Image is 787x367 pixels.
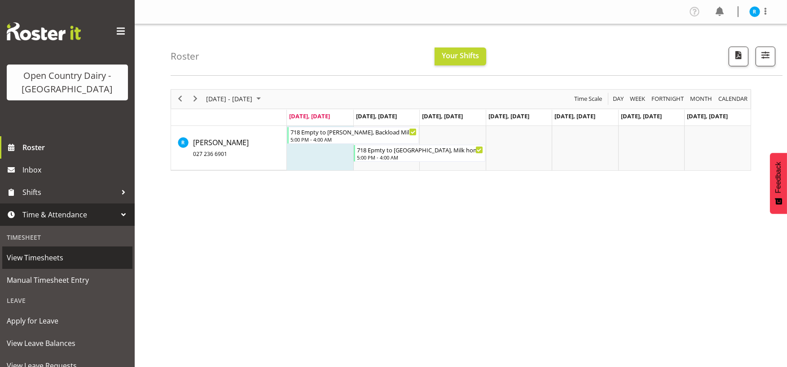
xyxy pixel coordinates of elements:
span: [DATE], [DATE] [356,112,397,120]
h4: Roster [171,51,199,61]
a: View Timesheets [2,246,132,269]
a: Apply for Leave [2,310,132,332]
span: Shifts [22,186,117,199]
button: Timeline Month [689,93,714,104]
span: [DATE], [DATE] [488,112,529,120]
button: Month [717,93,749,104]
span: Month [689,93,713,104]
div: 5:00 PM - 4:00 AM [290,136,417,143]
span: Time & Attendance [22,208,117,221]
span: [DATE], [DATE] [422,112,463,120]
table: Timeline Week of August 18, 2025 [287,126,751,170]
div: 718 Empty to [PERSON_NAME], Backload Milk [290,127,417,136]
span: Manual Timesheet Entry [7,273,128,287]
button: Timeline Day [611,93,625,104]
span: Day [612,93,624,104]
div: 5:00 PM - 4:00 AM [357,154,483,161]
span: [DATE], [DATE] [554,112,595,120]
span: [DATE], [DATE] [621,112,662,120]
div: Rob Luke"s event - 718 Epmty to Whanganui, Milk home Begin From Tuesday, August 19, 2025 at 5:00:... [354,145,485,162]
a: [PERSON_NAME]027 236 6901 [193,137,249,159]
span: [PERSON_NAME] [193,138,249,158]
div: Leave [2,291,132,310]
button: Time Scale [573,93,604,104]
span: [DATE] - [DATE] [205,93,253,104]
div: next period [188,90,203,108]
span: Feedback [774,162,783,193]
span: Your Shifts [442,51,479,60]
span: View Timesheets [7,251,128,264]
span: Week [629,93,646,104]
div: Timeline Week of August 18, 2025 [171,89,751,171]
a: View Leave Balances [2,332,132,354]
span: Inbox [22,163,130,177]
span: [DATE], [DATE] [289,112,330,120]
button: August 2025 [205,93,265,104]
a: Manual Timesheet Entry [2,269,132,291]
img: rob-luke8204.jpg [749,6,760,17]
td: Rob Luke resource [171,126,287,170]
div: Open Country Dairy - [GEOGRAPHIC_DATA] [16,69,119,96]
span: 027 236 6901 [193,150,227,158]
div: August 18 - 24, 2025 [203,90,266,108]
div: Rob Luke"s event - 718 Empty to Wanganui, Backload Milk Begin From Monday, August 18, 2025 at 5:0... [287,127,419,144]
img: Rosterit website logo [7,22,81,40]
button: Timeline Week [629,93,647,104]
div: 718 Epmty to [GEOGRAPHIC_DATA], Milk home [357,145,483,154]
button: Next [189,93,202,104]
button: Feedback - Show survey [770,153,787,214]
span: Fortnight [651,93,685,104]
button: Fortnight [650,93,686,104]
button: Previous [174,93,186,104]
button: Filter Shifts [756,47,775,66]
span: [DATE], [DATE] [687,112,728,120]
span: calendar [717,93,748,104]
div: Timesheet [2,228,132,246]
div: previous period [172,90,188,108]
button: Your Shifts [435,47,486,65]
span: View Leave Balances [7,337,128,350]
span: Roster [22,141,130,154]
span: Apply for Leave [7,314,128,328]
button: Download a PDF of the roster according to the set date range. [729,47,748,66]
